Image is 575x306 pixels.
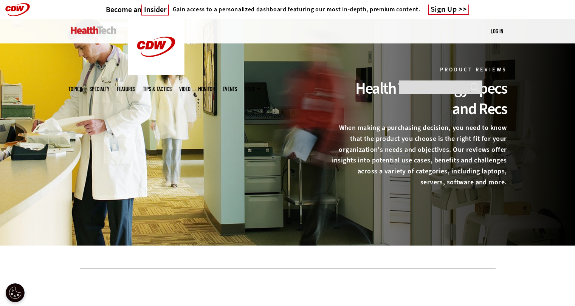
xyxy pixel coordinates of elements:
a: Sign Up [428,5,470,15]
p: When making a purchasing decision, you need to know that the product you choose is the right fit ... [332,122,507,188]
button: Open Preferences [6,283,25,302]
div: User menu [491,27,503,35]
span: Insider [141,5,169,15]
img: Home [128,19,184,75]
span: Topics [68,86,82,92]
a: Events [223,86,237,92]
img: Home [71,26,116,34]
span: Specialty [90,86,109,92]
div: Health Technology Specs and Recs [332,78,507,119]
a: Features [117,86,135,92]
span: More [245,86,260,92]
a: Tips & Tactics [143,86,172,92]
a: Gain access to a personalized dashboard featuring our most in-depth, premium content. [169,6,420,13]
h4: Gain access to a personalized dashboard featuring our most in-depth, premium content. [173,6,420,13]
h3: Become an [106,5,169,14]
a: Become anInsider [106,5,169,14]
a: CDW [128,69,184,77]
a: Video [179,86,191,92]
div: Cookie Settings [6,283,25,302]
a: MonITor [198,86,215,92]
a: Log in [491,28,503,34]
